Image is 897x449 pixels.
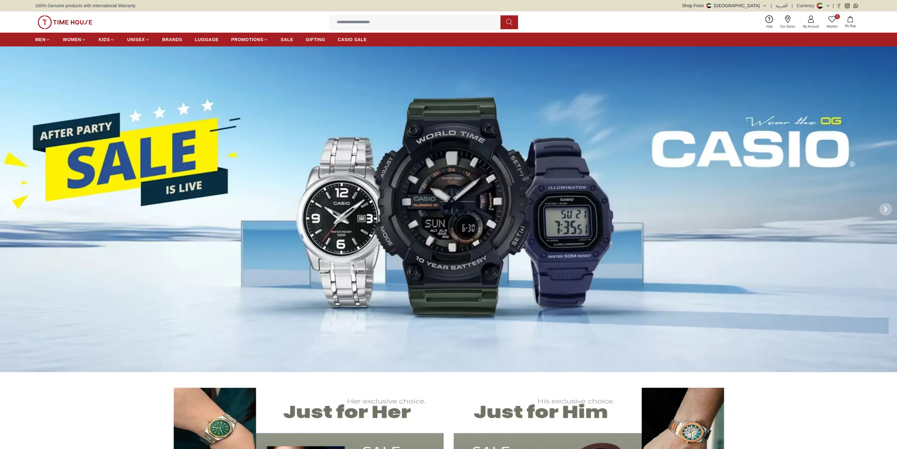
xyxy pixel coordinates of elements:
span: Help [764,24,775,29]
img: United Arab Emirates [706,3,711,8]
a: Instagram [845,3,850,8]
span: PROMOTIONS [231,36,263,43]
span: UNISEX [127,36,145,43]
a: Help [762,14,776,30]
a: GIFTING [306,34,325,45]
span: 100% Genuine products with International Warranty [35,3,136,9]
span: KIDS [99,36,110,43]
a: Whatsapp [853,3,858,8]
div: Currency [797,3,817,9]
a: Our Stores [776,14,799,30]
span: | [771,3,772,9]
span: GIFTING [306,36,325,43]
span: 0 [835,14,840,19]
span: My Account [800,24,822,29]
span: My Bag [842,24,858,28]
a: WOMEN [63,34,86,45]
span: | [792,3,793,9]
a: SALE [281,34,293,45]
button: Shop From[GEOGRAPHIC_DATA] [682,3,767,9]
a: BRANDS [162,34,182,45]
span: Wishlist [824,24,840,29]
a: Facebook [836,3,841,8]
button: My Bag [841,15,859,29]
a: 0Wishlist [823,14,841,30]
span: | [833,3,834,9]
button: العربية [775,3,788,9]
a: PROMOTIONS [231,34,268,45]
span: LUGGAGE [195,36,219,43]
a: UNISEX [127,34,149,45]
a: LUGGAGE [195,34,219,45]
span: MEN [35,36,46,43]
span: Our Stores [778,24,798,29]
img: ... [38,15,92,29]
a: CASIO SALE [338,34,367,45]
span: WOMEN [63,36,81,43]
a: MEN [35,34,50,45]
a: KIDS [99,34,115,45]
span: SALE [281,36,293,43]
span: BRANDS [162,36,182,43]
span: CASIO SALE [338,36,367,43]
